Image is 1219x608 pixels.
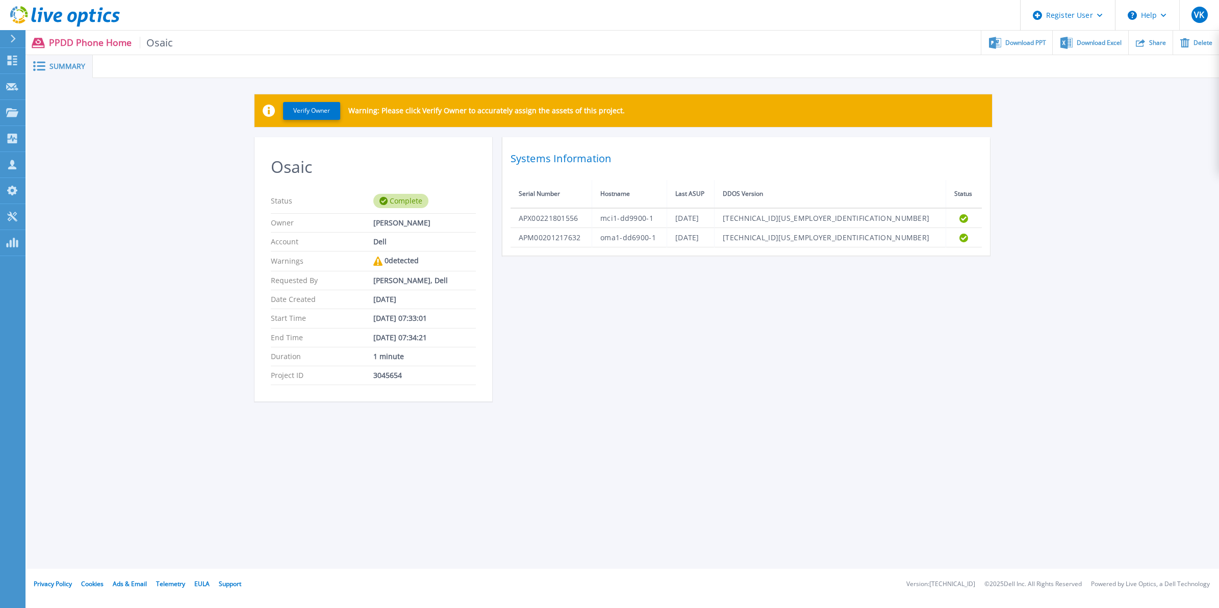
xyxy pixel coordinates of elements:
td: oma1-dd6900-1 [592,228,667,247]
div: Complete [373,194,428,208]
p: Duration [271,352,373,361]
span: VK [1194,11,1204,19]
p: Status [271,194,373,208]
p: Date Created [271,295,373,303]
p: Owner [271,219,373,227]
li: Version: [TECHNICAL_ID] [906,581,975,588]
td: APX00221801556 [511,208,592,228]
div: 3045654 [373,371,476,379]
span: Summary [49,63,85,70]
td: mci1-dd9900-1 [592,208,667,228]
li: Powered by Live Optics, a Dell Technology [1091,581,1210,588]
th: Last ASUP [667,180,714,208]
p: PPDD Phone Home [49,37,173,48]
div: [PERSON_NAME], Dell [373,276,476,285]
td: [TECHNICAL_ID][US_EMPLOYER_IDENTIFICATION_NUMBER] [715,228,946,247]
a: Support [219,579,241,588]
h2: Osaic [271,158,476,176]
div: [DATE] 07:33:01 [373,314,476,322]
th: Hostname [592,180,667,208]
button: Verify Owner [283,102,340,120]
p: Requested By [271,276,373,285]
p: Account [271,238,373,246]
p: Start Time [271,314,373,322]
a: Ads & Email [113,579,147,588]
p: Warnings [271,257,373,266]
th: DDOS Version [715,180,946,208]
span: Osaic [140,37,173,48]
div: Dell [373,238,476,246]
a: Privacy Policy [34,579,72,588]
td: [DATE] [667,228,714,247]
td: [TECHNICAL_ID][US_EMPLOYER_IDENTIFICATION_NUMBER] [715,208,946,228]
td: APM00201217632 [511,228,592,247]
div: [DATE] 07:34:21 [373,334,476,342]
span: Download Excel [1077,40,1122,46]
span: Delete [1193,40,1212,46]
div: 1 minute [373,352,476,361]
a: Telemetry [156,579,185,588]
li: © 2025 Dell Inc. All Rights Reserved [984,581,1082,588]
div: [PERSON_NAME] [373,219,476,227]
p: End Time [271,334,373,342]
span: Share [1149,40,1166,46]
h2: Systems Information [511,149,982,168]
span: Download PPT [1005,40,1046,46]
a: Cookies [81,579,104,588]
td: [DATE] [667,208,714,228]
p: Project ID [271,371,373,379]
div: 0 detected [373,257,476,266]
th: Status [946,180,982,208]
a: EULA [194,579,210,588]
p: Warning: Please click Verify Owner to accurately assign the assets of this project. [348,107,625,115]
div: [DATE] [373,295,476,303]
th: Serial Number [511,180,592,208]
